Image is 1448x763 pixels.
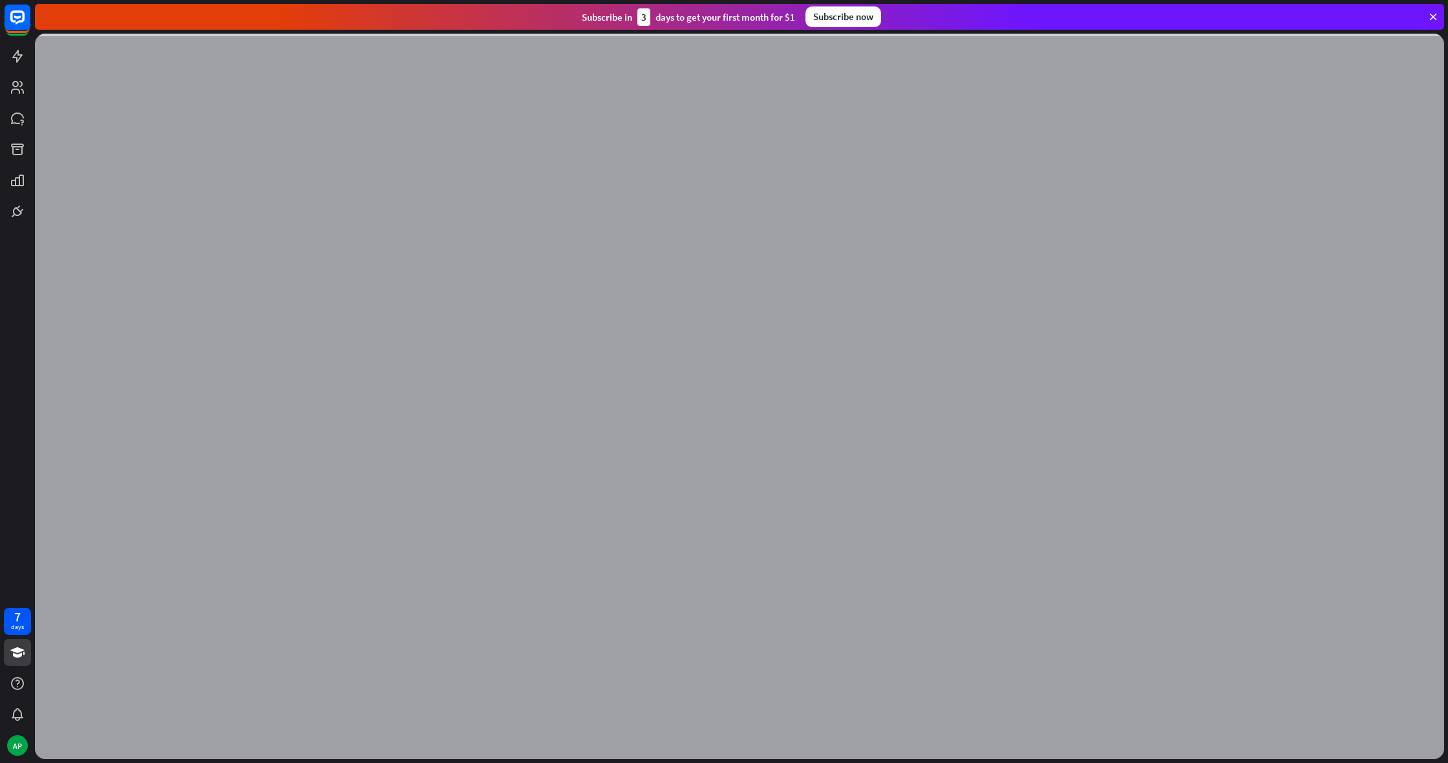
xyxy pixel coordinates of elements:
[4,608,31,635] a: 7 days
[7,735,28,756] div: AP
[11,623,24,632] div: days
[14,611,21,623] div: 7
[805,6,881,27] div: Subscribe now
[637,8,650,26] div: 3
[582,8,795,26] div: Subscribe in days to get your first month for $1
